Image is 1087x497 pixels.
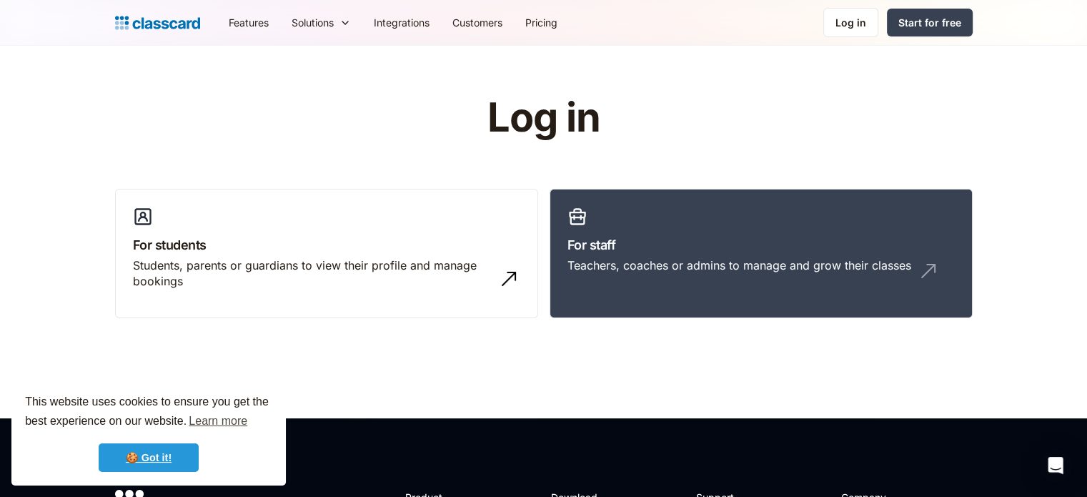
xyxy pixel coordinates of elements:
[217,6,280,39] a: Features
[898,15,961,30] div: Start for free
[187,410,249,432] a: learn more about cookies
[133,257,492,290] div: Students, parents or guardians to view their profile and manage bookings
[362,6,441,39] a: Integrations
[11,380,286,486] div: cookieconsent
[567,257,911,273] div: Teachers, coaches or admins to manage and grow their classes
[835,15,866,30] div: Log in
[1038,448,1073,483] div: Open Intercom Messenger
[567,235,955,255] h3: For staff
[887,9,973,36] a: Start for free
[292,15,334,30] div: Solutions
[25,393,272,432] span: This website uses cookies to ensure you get the best experience on our website.
[99,443,199,472] a: dismiss cookie message
[441,6,514,39] a: Customers
[280,6,362,39] div: Solutions
[317,96,770,140] h1: Log in
[115,189,538,319] a: For studentsStudents, parents or guardians to view their profile and manage bookings
[514,6,569,39] a: Pricing
[133,235,520,255] h3: For students
[115,13,200,33] a: home
[823,8,878,37] a: Log in
[550,189,973,319] a: For staffTeachers, coaches or admins to manage and grow their classes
